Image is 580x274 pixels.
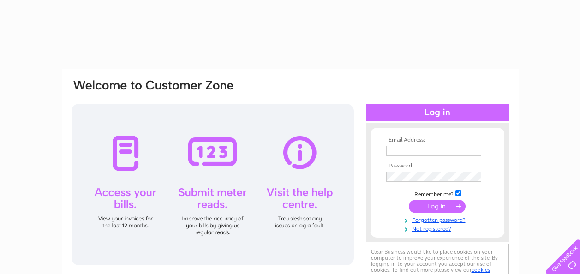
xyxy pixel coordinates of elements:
[384,163,491,169] th: Password:
[386,215,491,224] a: Forgotten password?
[386,224,491,232] a: Not registered?
[384,189,491,198] td: Remember me?
[384,137,491,143] th: Email Address:
[409,200,466,213] input: Submit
